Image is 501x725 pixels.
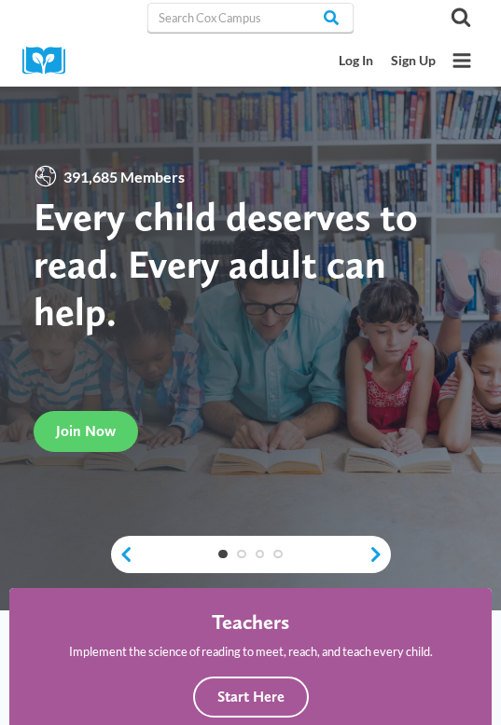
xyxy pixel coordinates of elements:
[382,45,444,77] a: Sign Up
[218,550,228,559] a: 1
[369,545,391,563] a: next
[69,642,433,661] p: Implement the science of reading to meet, reach, and teach every child.
[237,550,246,559] a: 2
[329,45,444,77] nav: Secondary Mobile Navigation
[212,610,289,636] h4: Teachers
[22,47,78,75] img: Cox Campus
[256,550,265,559] a: 3
[58,165,191,189] span: 391,685 Members
[34,411,138,452] a: Join Now
[147,3,354,33] input: Search Cox Campus
[273,550,283,559] a: 4
[111,536,391,573] div: content slider buttons
[34,193,418,335] strong: Every child deserves to read. Every adult can help.
[193,677,309,718] button: Start Here
[56,422,116,440] span: Join Now
[445,44,479,77] button: Open menu
[111,545,133,563] a: previous
[329,45,382,77] a: Log In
